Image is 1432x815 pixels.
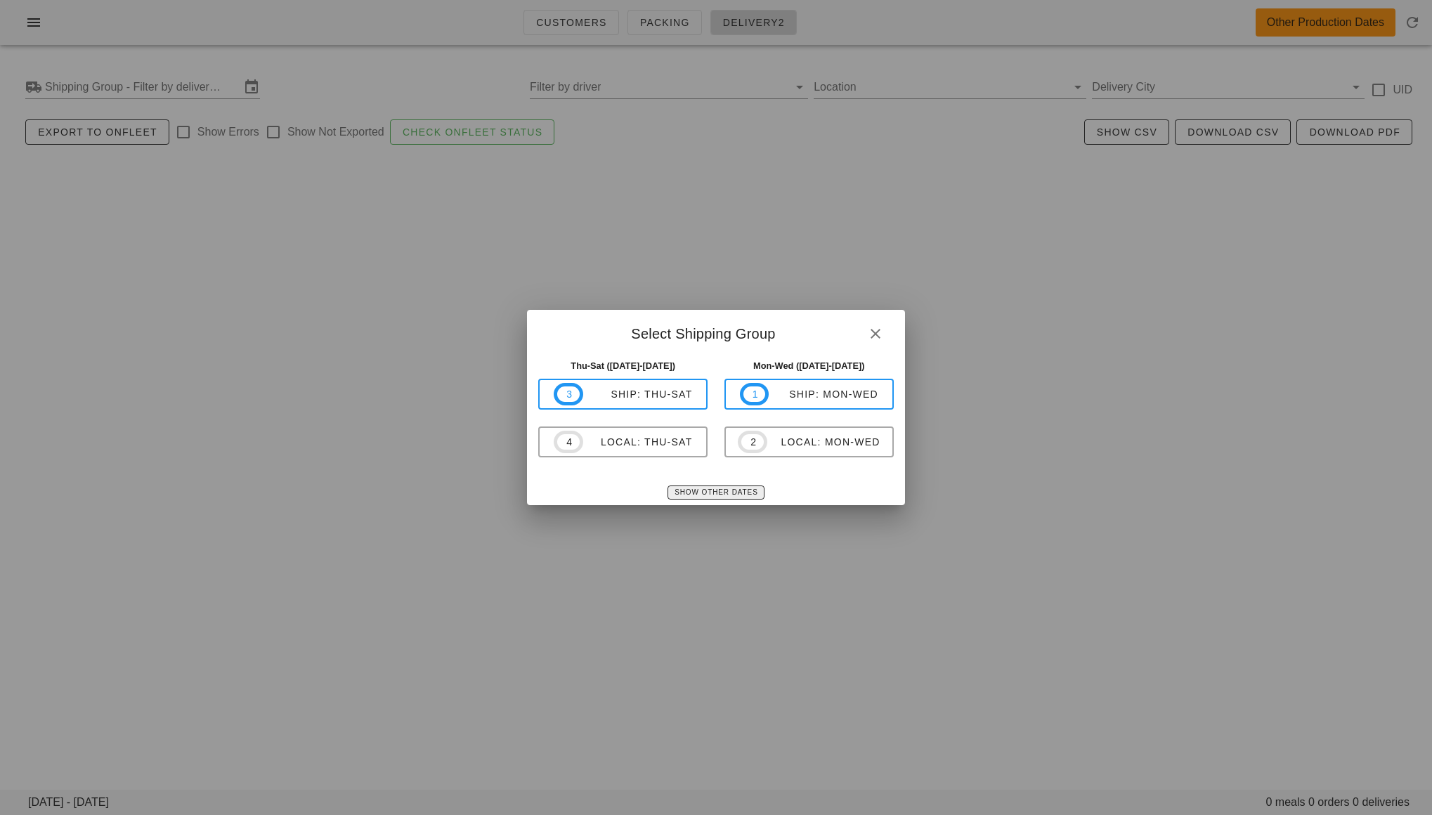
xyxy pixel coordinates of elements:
strong: Thu-Sat ([DATE]-[DATE]) [571,360,675,371]
div: local: Mon-Wed [767,436,880,448]
span: Show Other Dates [674,488,757,496]
button: 3ship: Thu-Sat [538,379,708,410]
span: 1 [752,386,757,402]
span: 3 [566,386,571,402]
div: Select Shipping Group [527,310,904,353]
button: Show Other Dates [668,485,764,500]
span: 2 [750,434,755,450]
div: ship: Thu-Sat [583,389,693,400]
div: ship: Mon-Wed [769,389,878,400]
div: local: Thu-Sat [583,436,693,448]
button: 4local: Thu-Sat [538,426,708,457]
button: 2local: Mon-Wed [724,426,894,457]
span: 4 [566,434,571,450]
button: 1ship: Mon-Wed [724,379,894,410]
strong: Mon-Wed ([DATE]-[DATE]) [753,360,865,371]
